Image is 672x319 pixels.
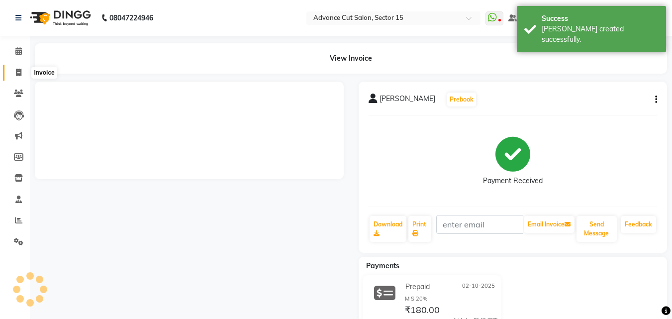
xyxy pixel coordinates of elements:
span: ₹180.00 [405,304,440,318]
div: View Invoice [35,43,667,74]
input: enter email [436,215,523,234]
button: Send Message [576,216,617,242]
img: logo [25,4,94,32]
span: Payments [366,261,399,270]
a: Feedback [621,216,656,233]
div: Payment Received [483,176,543,186]
button: Email Invoice [524,216,575,233]
div: M S 20% [405,295,497,303]
a: Print [408,216,431,242]
span: 02-10-2025 [462,282,495,292]
div: Success [542,13,659,24]
button: Prebook [447,93,476,106]
span: [PERSON_NAME] [380,94,435,107]
a: Download [370,216,406,242]
b: 08047224946 [109,4,153,32]
div: Bill created successfully. [542,24,659,45]
div: Invoice [31,67,57,79]
span: Prepaid [405,282,430,292]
